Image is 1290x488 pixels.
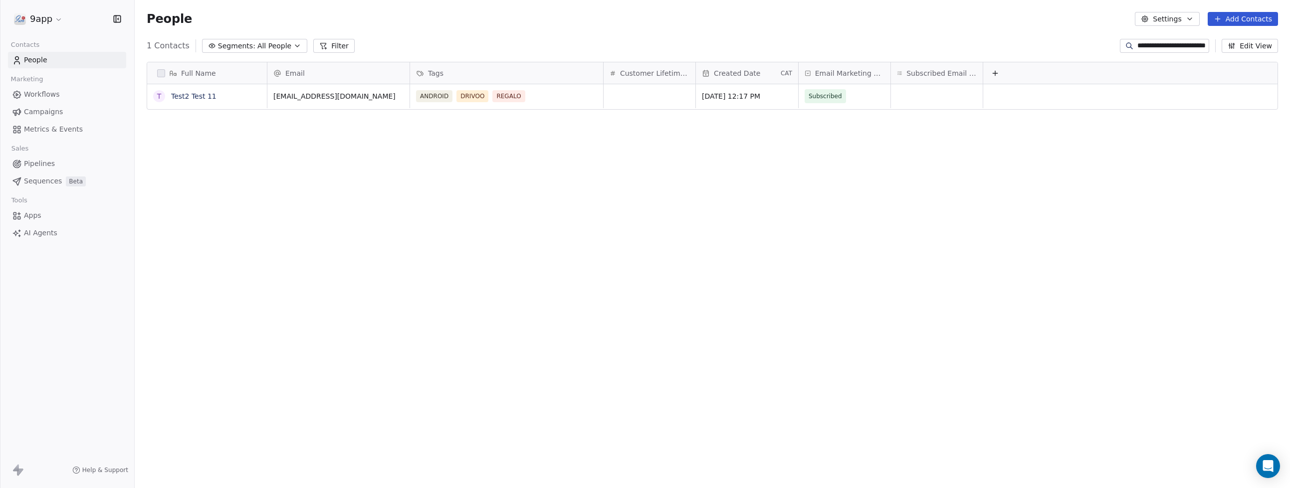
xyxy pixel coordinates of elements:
[492,90,525,102] span: REGALO
[8,52,126,68] a: People
[273,91,404,101] span: [EMAIL_ADDRESS][DOMAIN_NAME]
[410,62,603,84] div: Tags
[815,68,884,78] span: Email Marketing Consent
[24,107,63,117] span: Campaigns
[604,62,695,84] div: Customer Lifetime Value
[6,37,44,52] span: Contacts
[906,68,977,78] span: Subscribed Email Categories
[257,41,291,51] span: All People
[891,62,983,84] div: Subscribed Email Categories
[428,68,443,78] span: Tags
[14,13,26,25] img: logo_con%20trasparenza.png
[1222,39,1278,53] button: Edit View
[8,86,126,103] a: Workflows
[1208,12,1278,26] button: Add Contacts
[181,68,216,78] span: Full Name
[24,228,57,238] span: AI Agents
[24,124,83,135] span: Metrics & Events
[24,159,55,169] span: Pipelines
[8,207,126,224] a: Apps
[30,12,52,25] span: 9app
[267,84,1279,468] div: grid
[8,156,126,172] a: Pipelines
[8,225,126,241] a: AI Agents
[8,121,126,138] a: Metrics & Events
[147,62,267,84] div: Full Name
[696,62,798,84] div: Created DateCAT
[24,210,41,221] span: Apps
[66,176,86,186] span: Beta
[147,11,192,26] span: People
[781,69,792,77] span: CAT
[714,68,760,78] span: Created Date
[8,173,126,189] a: SequencesBeta
[72,466,128,474] a: Help & Support
[267,62,410,84] div: Email
[6,72,47,87] span: Marketing
[7,141,33,156] span: Sales
[702,91,792,101] span: [DATE] 12:17 PM
[24,55,47,65] span: People
[147,40,190,52] span: 1 Contacts
[147,84,267,468] div: grid
[171,92,216,100] a: Test2 Test 11
[82,466,128,474] span: Help & Support
[620,68,689,78] span: Customer Lifetime Value
[7,193,31,208] span: Tools
[157,91,162,102] div: T
[285,68,305,78] span: Email
[8,104,126,120] a: Campaigns
[1135,12,1199,26] button: Settings
[24,176,62,186] span: Sequences
[218,41,255,51] span: Segments:
[24,89,60,100] span: Workflows
[456,90,488,102] span: DRIVOO
[416,90,452,102] span: ANDROID
[1256,454,1280,478] div: Open Intercom Messenger
[799,62,890,84] div: Email Marketing Consent
[12,10,65,27] button: 9app
[313,39,355,53] button: Filter
[809,91,842,101] span: Subscribed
